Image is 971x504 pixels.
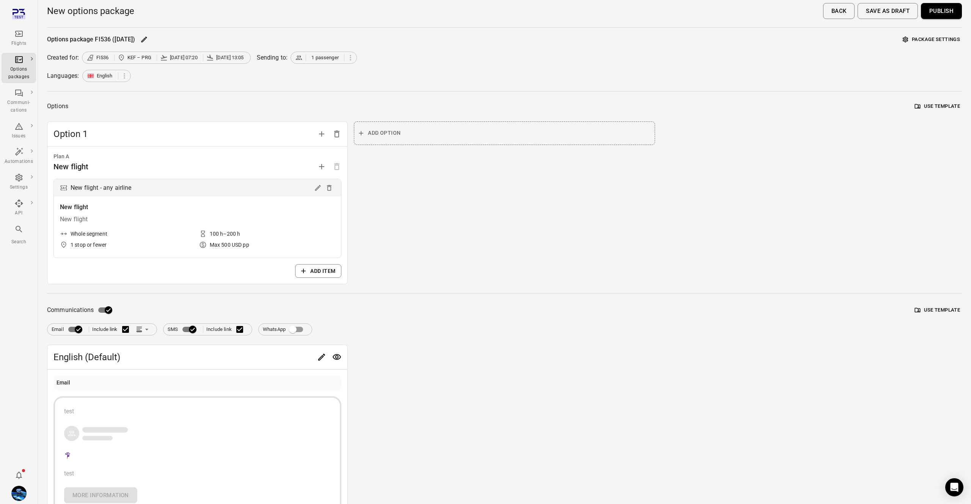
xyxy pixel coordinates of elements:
a: Issues [2,120,36,142]
button: Back [823,3,855,19]
a: API [2,197,36,219]
span: [DATE] 13:05 [216,54,244,61]
h1: New options package [47,5,134,17]
div: Open Intercom Messenger [945,478,963,496]
button: Package settings [901,34,962,46]
div: test [64,407,331,416]
button: Add option [314,126,329,142]
button: Delete [324,182,335,194]
div: New flight - any airline [71,183,132,193]
span: Preview [329,353,344,360]
button: Daníel Benediktsson [8,483,30,504]
label: SMS [168,322,200,337]
img: shutterstock-1708408498.jpg [11,486,27,501]
span: KEF – PRG [127,54,151,61]
button: Delete option [329,126,344,142]
a: Options packages [2,53,36,83]
div: 1 passenger [291,52,357,64]
div: API [5,209,33,217]
div: New flight [60,203,335,212]
div: Options package FI536 ([DATE]) [47,35,135,44]
div: Communi-cations [5,99,33,114]
button: Add plan [314,159,329,174]
div: Created for: [47,53,79,62]
div: 1 stop or fewer [71,241,107,249]
button: Save as draft [858,3,918,19]
button: Edit [312,182,324,194]
div: 100 h–200 h [210,230,240,238]
button: Use template [913,101,962,112]
span: Add option [314,130,329,137]
div: English [82,70,131,82]
div: Sending to: [257,53,288,62]
span: 1 passenger [311,54,339,61]
div: Languages: [47,71,79,80]
div: Flights [5,40,33,47]
div: Email [57,379,71,387]
button: Edit [314,350,329,365]
a: Communi-cations [2,86,36,117]
button: Edit [138,34,150,45]
a: Flights [2,27,36,50]
span: Option 1 [53,128,314,140]
div: Plan A [53,153,341,161]
span: test [64,470,74,477]
div: Whole segment [71,230,107,238]
div: Settings [5,184,33,191]
span: Delete option [329,130,344,137]
button: Add item [295,264,341,278]
button: Preview [329,350,344,365]
button: Search [2,222,36,248]
span: Options need to have at least one plan [329,163,344,170]
label: WhatsApp [263,322,308,337]
label: Include link [92,321,134,337]
div: New flight [60,215,335,224]
span: English (Default) [53,351,314,363]
button: Use template [913,304,962,316]
span: FI536 [96,54,109,61]
span: Add plan [314,163,329,170]
label: Include link [206,321,248,337]
div: Options packages [5,66,33,81]
button: Publish [921,3,962,19]
div: Options [47,101,68,112]
span: Edit [314,353,329,360]
span: English [97,72,113,80]
div: Issues [5,132,33,140]
div: New flight [53,161,89,173]
button: Notifications [11,468,27,483]
span: [DATE] 07:20 [170,54,198,61]
div: Automations [5,158,33,165]
a: Automations [2,145,36,168]
a: Settings [2,171,36,194]
span: Communications [47,305,94,315]
span: Add option [368,128,401,138]
button: Link position in email [134,324,152,335]
div: Search [5,238,33,246]
div: Max 500 USD pp [210,241,249,249]
label: Email [52,322,86,337]
button: Add option [354,121,655,145]
img: Company logo [64,451,71,460]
